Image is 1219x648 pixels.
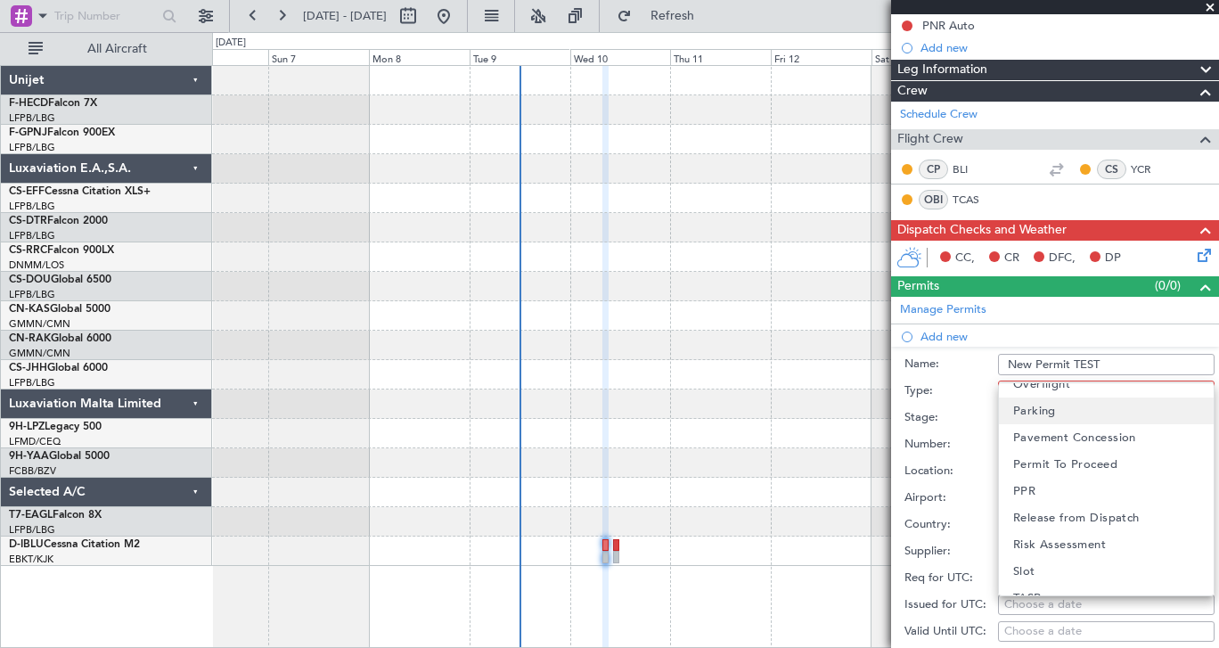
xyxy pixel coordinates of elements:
[1013,531,1106,558] span: Risk Assessment
[1013,451,1117,478] span: Permit To Proceed
[1013,585,1042,611] span: TASP
[1013,424,1136,451] span: Pavement Concession
[1013,558,1035,585] span: Slot
[1013,504,1140,531] span: Release from Dispatch
[1013,478,1035,504] span: PPR
[1013,371,1070,398] span: Overflight
[1013,398,1056,424] span: Parking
